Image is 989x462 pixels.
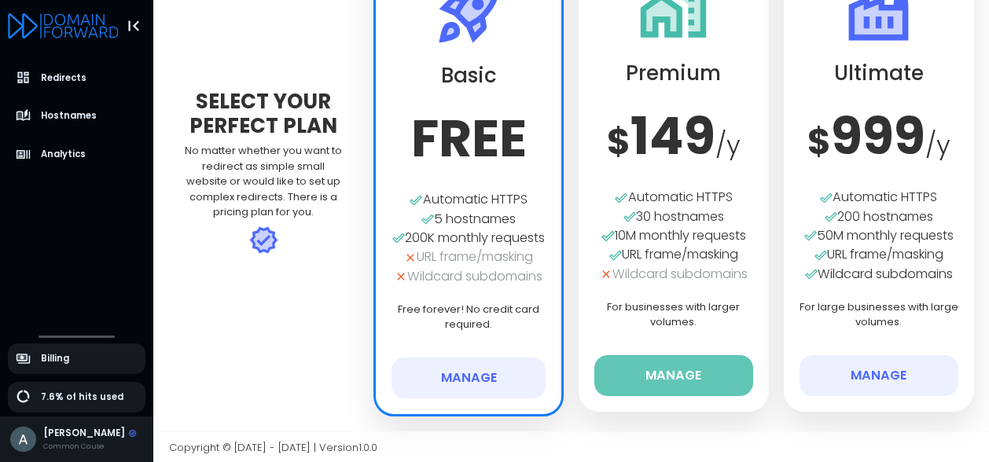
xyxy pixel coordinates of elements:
[176,143,351,220] div: No matter whether you want to redirect as simple small website or would like to set up complex re...
[392,302,546,332] p: Free forever! No credit card required.
[41,109,97,123] span: Hostnames
[925,127,950,163] span: / y
[594,226,753,245] div: 10M monthly requests
[594,207,753,226] div: 30 hostnames
[392,229,546,247] div: 200K monthly requests
[8,382,146,412] a: 7.6% of hits used
[392,247,546,266] div: URL frame/masking
[800,226,958,245] div: 50M monthly requests
[8,343,146,374] a: Billing
[607,116,631,167] span: $
[800,299,958,330] p: For large businesses with large volumes.
[169,439,377,454] span: Copyright © [DATE] - [DATE] | Version 1.0.0
[715,127,741,163] span: / y
[807,116,831,167] span: $
[8,139,146,170] a: Analytics
[43,427,137,441] div: [PERSON_NAME]
[392,190,546,209] div: Automatic HTTPS
[10,427,36,453] img: Avatar
[800,61,958,86] h2: Ultimate
[392,357,546,398] button: Manage
[41,148,86,161] span: Analytics
[41,352,69,365] span: Billing
[594,299,753,330] p: For businesses with larger volumes.
[119,11,149,41] button: Toggle Aside
[800,188,958,207] div: Automatic HTTPS
[594,355,753,396] button: Manage
[800,207,958,226] div: 200 hostnames
[800,265,958,284] div: Wildcard subdomains
[800,355,958,396] button: Manage
[594,188,753,207] div: Automatic HTTPS
[41,71,86,85] span: Redirects
[594,61,753,86] h2: Premium
[392,210,546,229] div: 5 hostnames
[800,245,958,264] div: URL frame/masking
[8,63,146,93] a: Redirects
[43,441,137,452] div: Common Cause
[41,390,123,404] span: 7.6% of hits used
[800,106,958,167] h3: 999
[8,101,146,131] a: Hostnames
[594,245,753,264] div: URL frame/masking
[8,14,119,35] a: Logo
[594,265,753,284] div: Wildcard subdomains
[392,64,546,88] h2: Basic
[176,90,351,138] div: Select Your Perfect Plan
[392,267,546,286] div: Wildcard subdomains
[392,108,546,170] h3: FREE
[594,106,753,167] h3: 149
